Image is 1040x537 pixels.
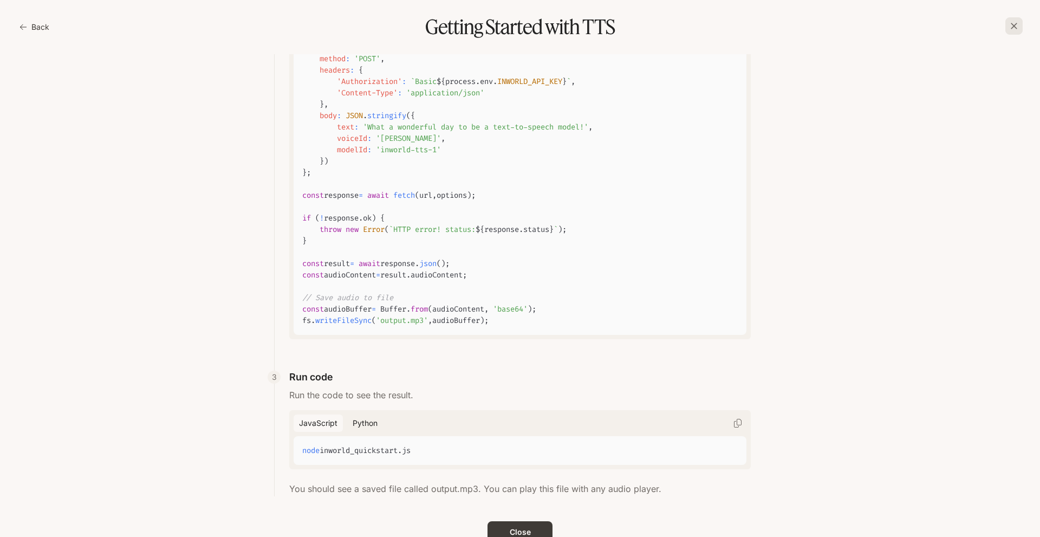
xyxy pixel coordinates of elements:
p: 3 [272,371,277,383]
span: ` [389,224,393,235]
span: , [324,99,328,109]
span: audioBuffer [432,315,480,326]
span: status [523,224,549,235]
span: } [320,99,324,109]
span: } [562,76,567,87]
span: env [480,76,493,87]
span: const [302,304,324,314]
span: modelId [337,145,367,155]
span: audioContent [411,270,463,280]
span: const [302,270,324,280]
span: 'POST' [354,54,380,64]
span: : [402,76,406,87]
span: stringify [367,111,406,121]
span: process [445,76,476,87]
span: ${ [437,76,445,87]
span: from [411,304,428,314]
span: audioBuffer [324,304,372,314]
span: fetch [393,190,415,200]
span: 'base64' [493,304,528,314]
span: Buffer [380,304,406,314]
span: , [380,54,385,64]
span: } [549,224,554,235]
span: { [359,65,363,75]
span: } [302,236,307,246]
span: . [415,258,419,269]
span: : [350,65,354,75]
span: 'Content-Type' [337,88,398,98]
span: body [320,111,337,121]
span: ( [437,258,441,269]
span: ; [532,304,536,314]
span: if [302,213,311,223]
span: . [311,315,315,326]
span: . [476,76,480,87]
span: '[PERSON_NAME]' [376,133,441,144]
span: : [354,122,359,132]
span: = [372,304,376,314]
span: ` [411,76,415,87]
span: url [419,190,432,200]
span: : [367,133,372,144]
span: Basic [415,76,437,87]
span: } [302,167,307,178]
span: ` [567,76,571,87]
span: options [437,190,467,200]
span: 'output.mp3' [376,315,428,326]
span: ) [558,224,562,235]
span: ; [471,190,476,200]
span: audioContent [432,304,484,314]
span: Error [363,224,385,235]
span: ! [320,213,324,223]
span: . [359,213,363,223]
span: result [324,258,350,269]
span: : [367,145,372,155]
span: ( [415,190,419,200]
span: , [428,315,432,326]
span: , [484,304,489,314]
span: JSON [346,111,363,121]
span: . [406,304,411,314]
span: audioContent [324,270,376,280]
span: ( [315,213,320,223]
span: = [376,270,380,280]
span: const [302,258,324,269]
span: ) [372,213,376,223]
span: throw [320,224,341,235]
button: Copy [729,415,746,432]
span: ; [445,258,450,269]
span: . [493,76,497,87]
span: ` [554,224,558,235]
span: response [484,224,519,235]
span: ; [307,167,311,178]
span: , [588,122,593,132]
span: 'What a wonderful day to be a text-to-speech model!' [363,122,588,132]
span: : [398,88,402,98]
button: Python [347,415,383,432]
span: voiceId [337,133,367,144]
span: // Save audio to file [302,293,393,303]
span: ( [372,315,376,326]
span: json [419,258,437,269]
span: headers [320,65,350,75]
button: Back [17,16,54,38]
p: You should see a saved file called output.mp3. You can play this file with any audio player. [289,482,751,495]
span: . [406,270,411,280]
span: = [350,258,354,269]
h1: Getting Started with TTS [17,17,1023,37]
span: 'application/json' [406,88,484,98]
span: , [432,190,437,200]
span: { [380,213,385,223]
span: result [380,270,406,280]
span: node [302,445,320,456]
span: } [320,156,324,166]
span: await [359,258,380,269]
span: ; [484,315,489,326]
span: await [367,190,389,200]
span: response [380,258,415,269]
span: ) [467,190,471,200]
span: . [363,111,367,121]
span: fs [302,315,311,326]
span: : [346,54,350,64]
span: method [320,54,346,64]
